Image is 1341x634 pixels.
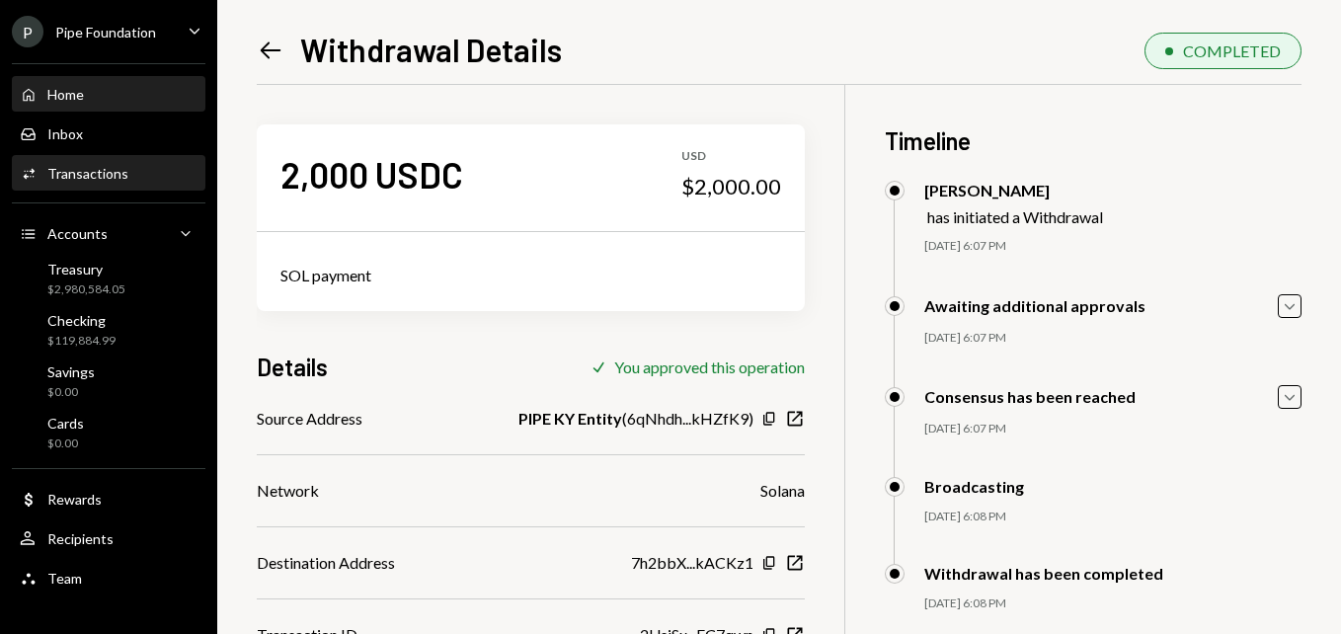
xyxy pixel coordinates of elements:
[12,409,205,456] a: Cards$0.00
[924,421,1302,437] div: [DATE] 6:07 PM
[12,560,205,595] a: Team
[924,296,1145,315] div: Awaiting additional approvals
[47,281,125,298] div: $2,980,584.05
[47,491,102,508] div: Rewards
[12,520,205,556] a: Recipients
[924,330,1302,347] div: [DATE] 6:07 PM
[924,181,1103,199] div: [PERSON_NAME]
[927,207,1103,226] div: has initiated a Withdrawal
[257,407,362,431] div: Source Address
[12,306,205,354] a: Checking$119,884.99
[924,387,1136,406] div: Consensus has been reached
[280,152,463,197] div: 2,000 USDC
[614,357,805,376] div: You approved this operation
[47,384,95,401] div: $0.00
[12,155,205,191] a: Transactions
[47,333,116,350] div: $119,884.99
[47,363,95,380] div: Savings
[518,407,622,431] b: PIPE KY Entity
[47,570,82,587] div: Team
[924,595,1302,612] div: [DATE] 6:08 PM
[12,76,205,112] a: Home
[47,225,108,242] div: Accounts
[924,238,1302,255] div: [DATE] 6:07 PM
[924,509,1302,525] div: [DATE] 6:08 PM
[47,436,84,452] div: $0.00
[12,116,205,151] a: Inbox
[47,261,125,277] div: Treasury
[55,24,156,40] div: Pipe Foundation
[12,16,43,47] div: P
[47,530,114,547] div: Recipients
[681,173,781,200] div: $2,000.00
[12,481,205,516] a: Rewards
[885,124,1302,157] h3: Timeline
[681,148,781,165] div: USD
[280,264,781,287] div: SOL payment
[257,479,319,503] div: Network
[631,551,753,575] div: 7h2bbX...kACKz1
[12,357,205,405] a: Savings$0.00
[300,30,562,69] h1: Withdrawal Details
[47,415,84,432] div: Cards
[47,312,116,329] div: Checking
[924,477,1024,496] div: Broadcasting
[924,564,1163,583] div: Withdrawal has been completed
[760,479,805,503] div: Solana
[257,551,395,575] div: Destination Address
[12,255,205,302] a: Treasury$2,980,584.05
[47,165,128,182] div: Transactions
[1183,41,1281,60] div: COMPLETED
[257,351,328,383] h3: Details
[518,407,753,431] div: ( 6qNhdh...kHZfK9 )
[47,86,84,103] div: Home
[47,125,83,142] div: Inbox
[12,215,205,251] a: Accounts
